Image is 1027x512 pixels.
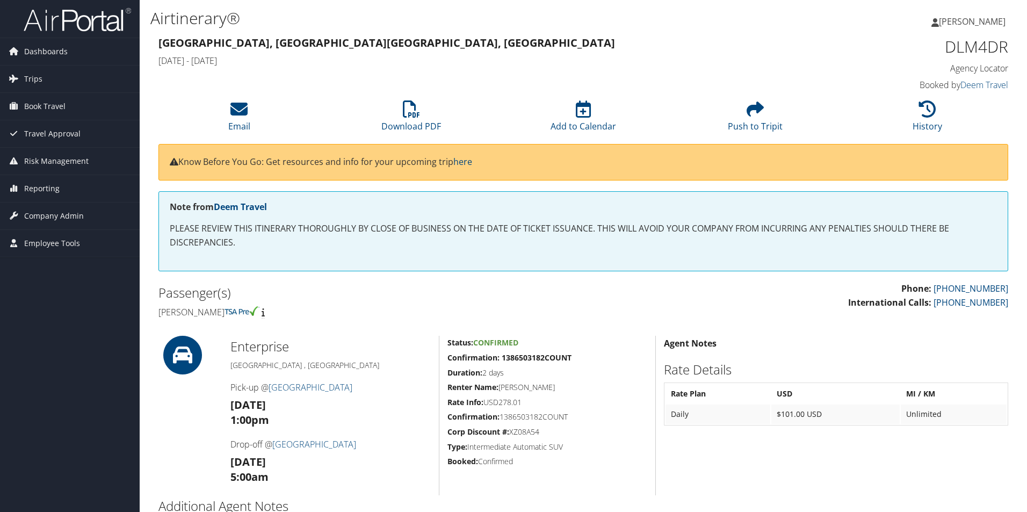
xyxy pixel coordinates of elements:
td: Daily [666,405,770,424]
h5: Confirmed [447,456,647,467]
span: Reporting [24,175,60,202]
h2: Rate Details [664,360,1008,379]
a: [PERSON_NAME] [931,5,1016,38]
a: [GEOGRAPHIC_DATA] [272,438,356,450]
strong: [DATE] [230,398,266,412]
h4: [PERSON_NAME] [158,306,575,318]
h5: 2 days [447,367,647,378]
strong: Agent Notes [664,337,717,349]
strong: 5:00am [230,470,269,484]
span: Company Admin [24,203,84,229]
a: Deem Travel [214,201,267,213]
h5: USD278.01 [447,397,647,408]
th: USD [771,384,900,403]
a: here [453,156,472,168]
img: tsa-precheck.png [225,306,259,316]
span: [PERSON_NAME] [939,16,1006,27]
span: Employee Tools [24,230,80,257]
span: Travel Approval [24,120,81,147]
td: $101.00 USD [771,405,900,424]
h4: Agency Locator [808,62,1008,74]
strong: Phone: [901,283,931,294]
p: Know Before You Go: Get resources and info for your upcoming trip [170,155,997,169]
strong: Type: [447,442,467,452]
td: Unlimited [901,405,1007,424]
p: PLEASE REVIEW THIS ITINERARY THOROUGHLY BY CLOSE OF BUSINESS ON THE DATE OF TICKET ISSUANCE. THIS... [170,222,997,249]
strong: Corp Discount #: [447,427,509,437]
h5: Intermediate Automatic SUV [447,442,647,452]
a: Add to Calendar [551,106,616,132]
strong: Confirmation: [447,412,500,422]
span: Dashboards [24,38,68,65]
strong: Duration: [447,367,482,378]
h1: DLM4DR [808,35,1008,58]
a: Deem Travel [960,79,1008,91]
h4: Booked by [808,79,1008,91]
strong: [GEOGRAPHIC_DATA], [GEOGRAPHIC_DATA] [GEOGRAPHIC_DATA], [GEOGRAPHIC_DATA] [158,35,615,50]
strong: Note from [170,201,267,213]
h4: Pick-up @ [230,381,431,393]
a: [GEOGRAPHIC_DATA] [269,381,352,393]
a: History [913,106,942,132]
span: Book Travel [24,93,66,120]
strong: Confirmation: 1386503182COUNT [447,352,572,363]
th: MI / KM [901,384,1007,403]
strong: Status: [447,337,473,348]
h4: [DATE] - [DATE] [158,55,792,67]
a: Push to Tripit [728,106,783,132]
a: [PHONE_NUMBER] [934,283,1008,294]
a: Email [228,106,250,132]
a: [PHONE_NUMBER] [934,297,1008,308]
span: Risk Management [24,148,89,175]
h1: Airtinerary® [150,7,728,30]
h2: Enterprise [230,337,431,356]
strong: Booked: [447,456,478,466]
strong: International Calls: [848,297,931,308]
span: Trips [24,66,42,92]
h5: 1386503182COUNT [447,412,647,422]
h5: XZ08A54 [447,427,647,437]
a: Download PDF [381,106,441,132]
h5: [PERSON_NAME] [447,382,647,393]
strong: Rate Info: [447,397,483,407]
h5: [GEOGRAPHIC_DATA] , [GEOGRAPHIC_DATA] [230,360,431,371]
strong: 1:00pm [230,413,269,427]
strong: [DATE] [230,455,266,469]
th: Rate Plan [666,384,770,403]
img: airportal-logo.png [24,7,131,32]
strong: Renter Name: [447,382,498,392]
span: Confirmed [473,337,518,348]
h2: Passenger(s) [158,284,575,302]
h4: Drop-off @ [230,438,431,450]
